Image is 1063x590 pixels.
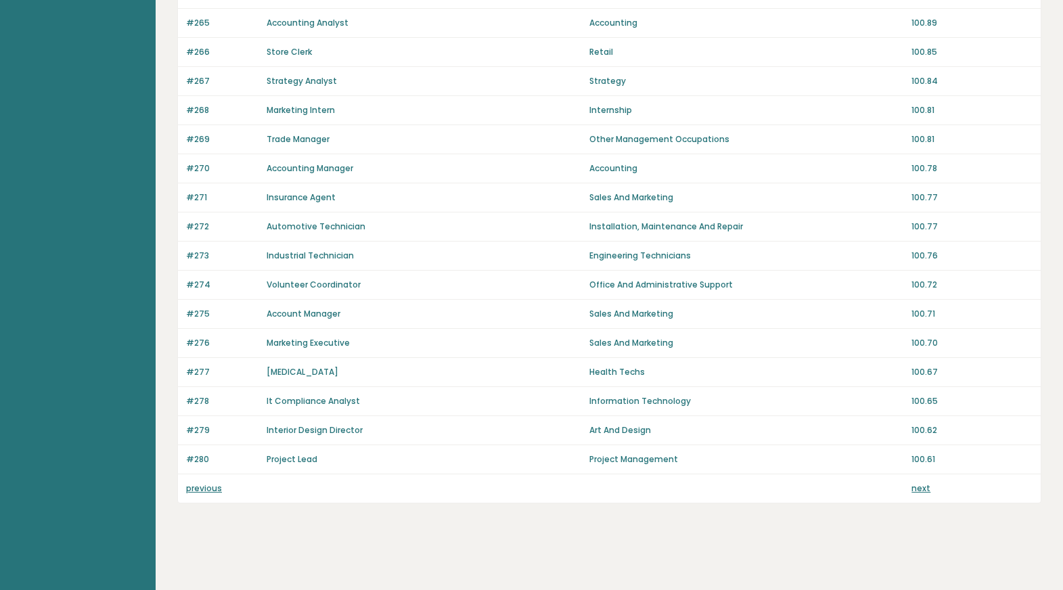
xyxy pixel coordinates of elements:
[186,366,258,378] p: #277
[186,482,222,494] a: previous
[911,46,1033,58] p: 100.85
[911,395,1033,407] p: 100.65
[911,75,1033,87] p: 100.84
[267,133,330,145] a: Trade Manager
[911,482,930,494] a: next
[186,75,258,87] p: #267
[589,395,904,407] p: Information Technology
[267,17,348,28] a: Accounting Analyst
[589,250,904,262] p: Engineering Technicians
[589,221,904,233] p: Installation, Maintenance And Repair
[911,250,1033,262] p: 100.76
[267,424,363,436] a: Interior Design Director
[911,424,1033,436] p: 100.62
[186,250,258,262] p: #273
[589,46,904,58] p: Retail
[589,366,904,378] p: Health Techs
[267,395,360,407] a: It Compliance Analyst
[267,46,312,58] a: Store Clerk
[267,453,317,465] a: Project Lead
[186,424,258,436] p: #279
[267,250,354,261] a: Industrial Technician
[267,337,350,348] a: Marketing Executive
[589,191,904,204] p: Sales And Marketing
[186,162,258,175] p: #270
[589,162,904,175] p: Accounting
[589,453,904,466] p: Project Management
[186,104,258,116] p: #268
[267,191,336,203] a: Insurance Agent
[267,279,361,290] a: Volunteer Coordinator
[186,133,258,145] p: #269
[911,133,1033,145] p: 100.81
[186,395,258,407] p: #278
[911,162,1033,175] p: 100.78
[911,453,1033,466] p: 100.61
[911,279,1033,291] p: 100.72
[911,17,1033,29] p: 100.89
[589,104,904,116] p: Internship
[267,75,337,87] a: Strategy Analyst
[911,104,1033,116] p: 100.81
[911,366,1033,378] p: 100.67
[911,337,1033,349] p: 100.70
[186,46,258,58] p: #266
[589,424,904,436] p: Art And Design
[589,17,904,29] p: Accounting
[267,104,335,116] a: Marketing Intern
[267,221,365,232] a: Automotive Technician
[589,75,904,87] p: Strategy
[267,366,338,378] a: [MEDICAL_DATA]
[186,221,258,233] p: #272
[186,279,258,291] p: #274
[589,133,904,145] p: Other Management Occupations
[589,337,904,349] p: Sales And Marketing
[186,17,258,29] p: #265
[911,308,1033,320] p: 100.71
[911,221,1033,233] p: 100.77
[911,191,1033,204] p: 100.77
[589,279,904,291] p: Office And Administrative Support
[267,308,340,319] a: Account Manager
[186,308,258,320] p: #275
[186,191,258,204] p: #271
[186,337,258,349] p: #276
[589,308,904,320] p: Sales And Marketing
[267,162,353,174] a: Accounting Manager
[186,453,258,466] p: #280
